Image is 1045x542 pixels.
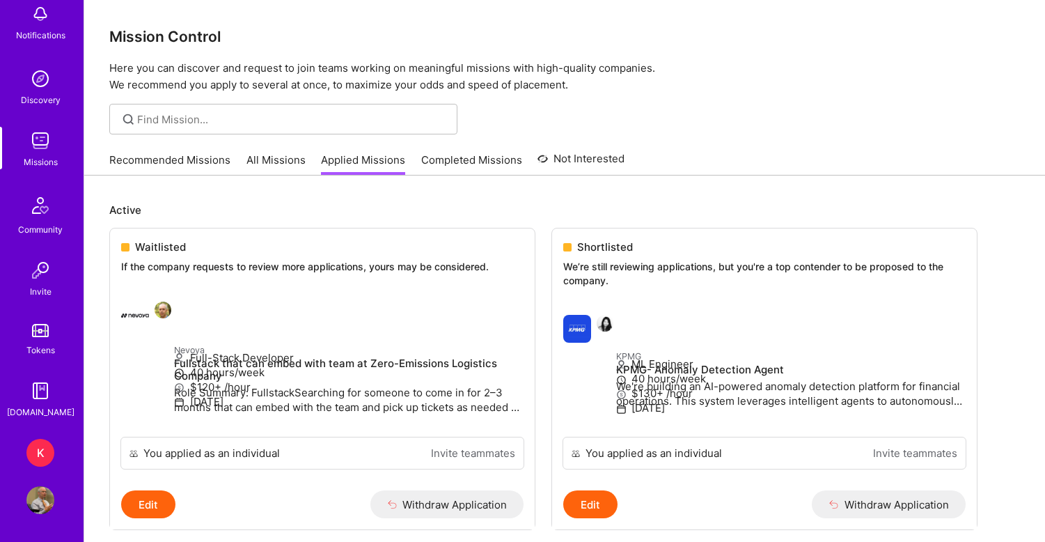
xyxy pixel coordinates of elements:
[563,260,966,287] p: We’re still reviewing applications, but you're a top contender to be proposed to the company.
[586,446,722,460] div: You applied as an individual
[18,222,63,237] div: Community
[121,302,149,330] img: Nevoya company logo
[110,291,535,438] a: Nevoya company logoRon AlmogNevoyaFullstack that can embed with team at Zero-Emissions Logistics ...
[121,260,524,274] p: If the company requests to review more applications, yours may be considered.
[616,389,627,400] i: icon MoneyGray
[24,189,57,222] img: Community
[26,127,54,155] img: teamwork
[30,284,52,299] div: Invite
[616,360,627,371] i: icon Applicant
[109,203,1020,217] p: Active
[563,490,618,518] button: Edit
[616,401,966,415] p: [DATE]
[143,446,280,460] div: You applied as an individual
[597,315,613,332] img: Carleen Pan
[23,486,58,514] a: User Avatar
[174,397,184,408] i: icon Calendar
[137,112,447,127] input: Find Mission...
[155,302,171,318] img: Ron Almog
[616,386,966,401] p: $130+ /hour
[26,256,54,284] img: Invite
[321,153,405,176] a: Applied Missions
[174,350,524,365] p: Full-Stack Developer
[616,404,627,415] i: icon Calendar
[7,405,74,419] div: [DOMAIN_NAME]
[537,150,624,176] a: Not Interested
[26,343,55,357] div: Tokens
[21,93,61,107] div: Discovery
[616,357,966,371] p: ML Engineer
[873,446,957,460] a: Invite teammates
[616,375,627,385] i: icon Clock
[26,377,54,405] img: guide book
[552,304,977,437] a: KPMG company logoCarleen PanKPMGKPMG- Anomaly Detection AgentWe're building an AI-powered anomaly...
[421,153,522,176] a: Completed Missions
[26,439,54,467] div: K
[121,490,175,518] button: Edit
[174,353,184,364] i: icon Applicant
[24,155,58,169] div: Missions
[431,446,515,460] a: Invite teammates
[120,111,136,127] i: icon SearchGrey
[109,60,1020,93] p: Here you can discover and request to join teams working on meaningful missions with high-quality ...
[26,486,54,514] img: User Avatar
[174,368,184,378] i: icon Clock
[174,380,524,394] p: $120+ /hour
[246,153,306,176] a: All Missions
[109,153,230,176] a: Recommended Missions
[174,365,524,380] p: 40 hours/week
[23,439,58,467] a: K
[174,382,184,393] i: icon MoneyGray
[109,28,1020,45] h3: Mission Control
[32,324,49,337] img: tokens
[577,240,633,254] span: Shortlisted
[812,490,966,518] button: Withdraw Application
[563,315,591,343] img: KPMG company logo
[135,240,186,254] span: Waitlisted
[26,65,54,93] img: discovery
[370,490,524,518] button: Withdraw Application
[16,28,65,42] div: Notifications
[616,371,966,386] p: 40 hours/week
[174,394,524,409] p: [DATE]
